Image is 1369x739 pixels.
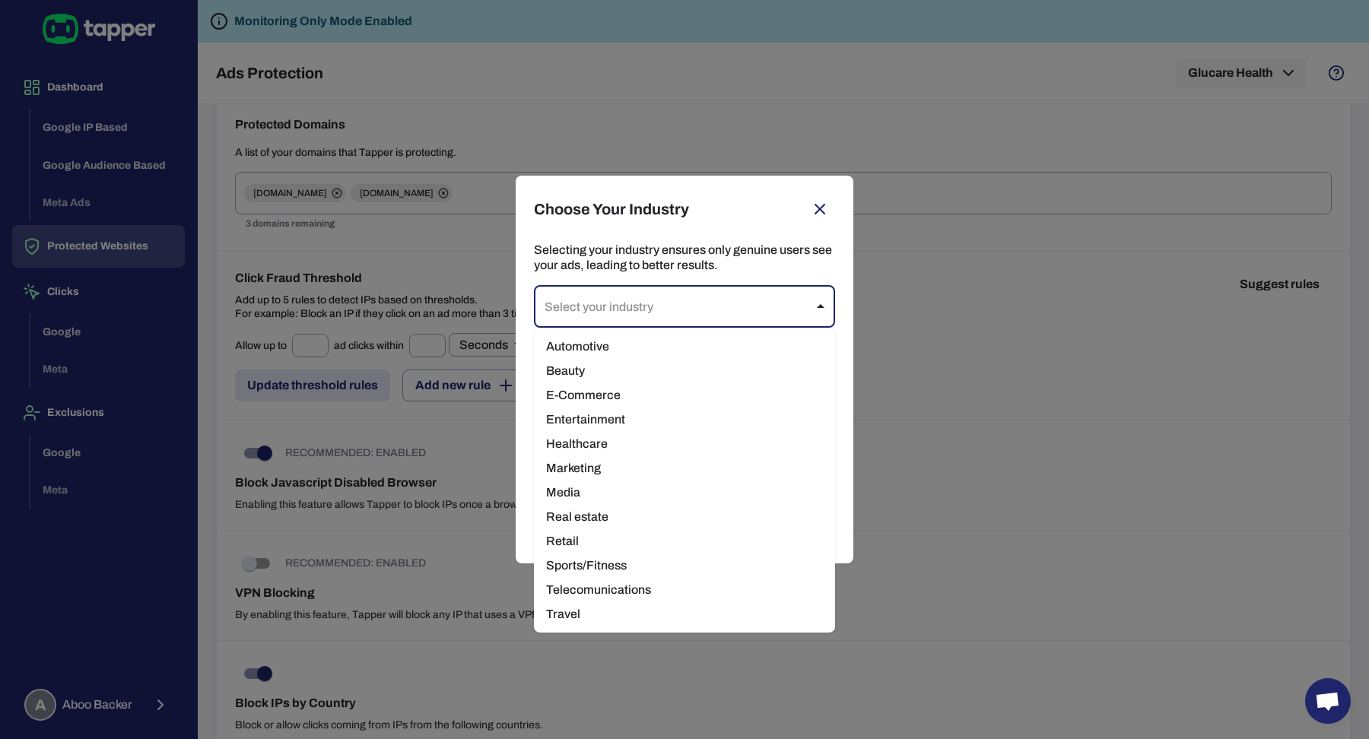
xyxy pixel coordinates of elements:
[534,553,835,578] li: Sports/Fitness
[534,432,835,456] li: Healthcare
[534,408,835,432] li: Entertainment
[534,335,835,359] li: Automotive
[534,505,835,529] li: Real estate
[534,383,835,408] li: E-Commerce
[534,456,835,481] li: Marketing
[534,481,835,505] li: Media
[534,602,835,626] li: Travel
[1305,678,1351,724] a: Open chat
[534,529,835,553] li: Retail
[534,359,835,383] li: Beauty
[534,578,835,602] li: Telecomunications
